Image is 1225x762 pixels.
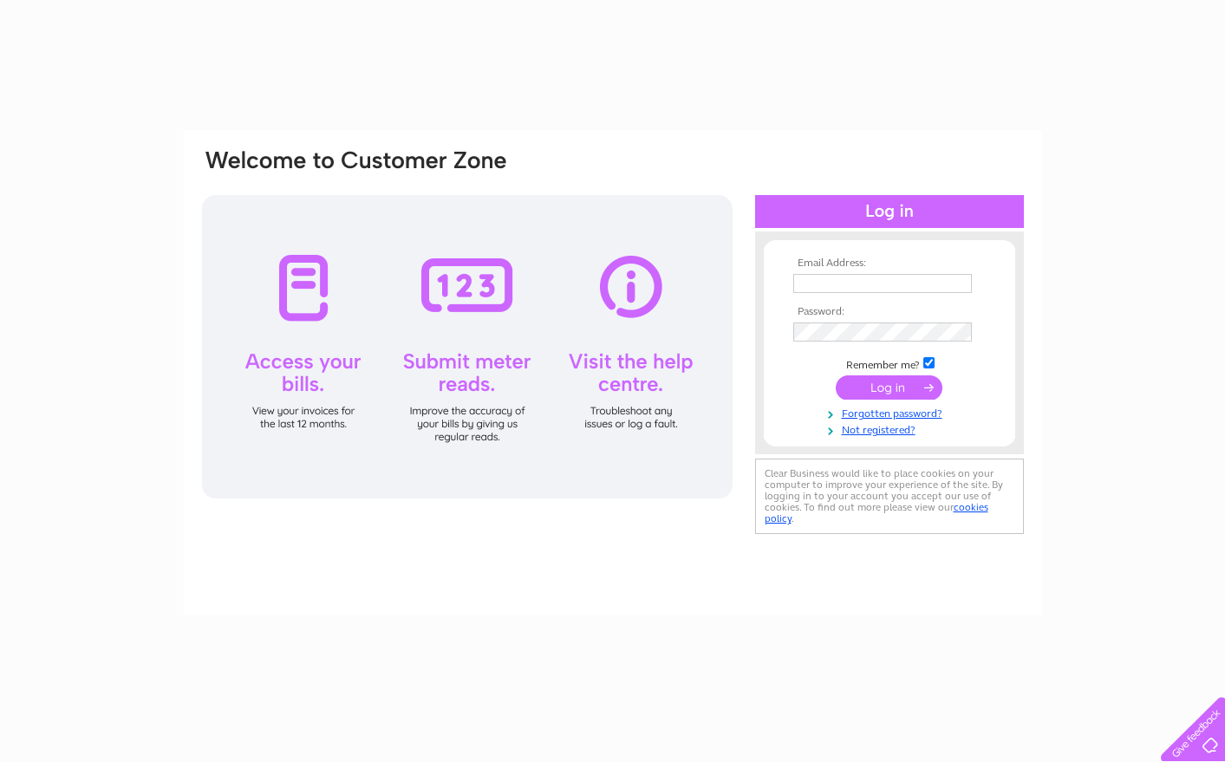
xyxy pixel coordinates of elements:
[789,306,990,318] th: Password:
[789,355,990,372] td: Remember me?
[765,501,988,524] a: cookies policy
[793,404,990,420] a: Forgotten password?
[793,420,990,437] a: Not registered?
[836,375,942,400] input: Submit
[755,459,1024,534] div: Clear Business would like to place cookies on your computer to improve your experience of the sit...
[789,257,990,270] th: Email Address:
